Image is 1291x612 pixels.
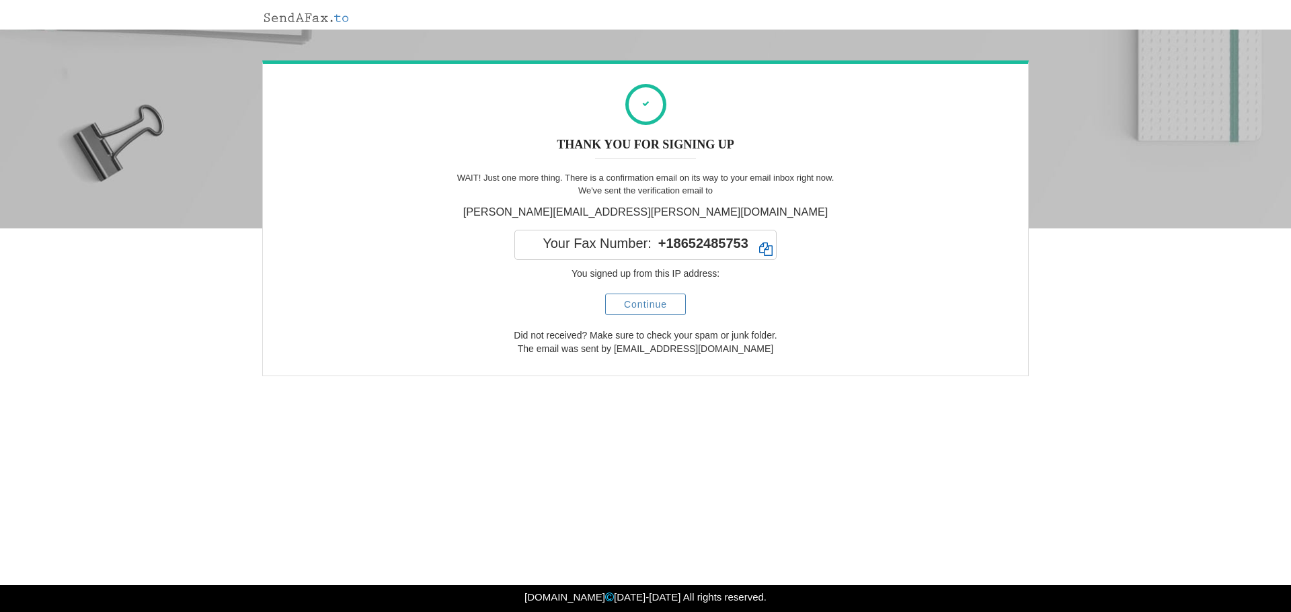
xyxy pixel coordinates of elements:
[572,268,719,279] span: You signed up from this IP address:
[273,185,1018,198] div: We've sent the verification email to
[273,204,1018,220] div: [PERSON_NAME][EMAIL_ADDRESS][PERSON_NAME][DOMAIN_NAME]
[652,234,748,253] label: 18652485753
[514,230,776,261] div: Your Fax Number:
[263,138,1028,152] h3: Thank You for signing up
[273,329,1018,342] div: Did not received? Make sure to check your spam or junk folder.
[273,172,1018,185] div: WAIT! Just one more thing. There is a confirmation email on its way to your email inbox right now.
[273,342,1018,355] div: The email was sent by [EMAIL_ADDRESS][DOMAIN_NAME]
[524,588,767,605] p: [DOMAIN_NAME] [DATE]-[DATE] All rights reserved.
[605,294,686,315] a: Continue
